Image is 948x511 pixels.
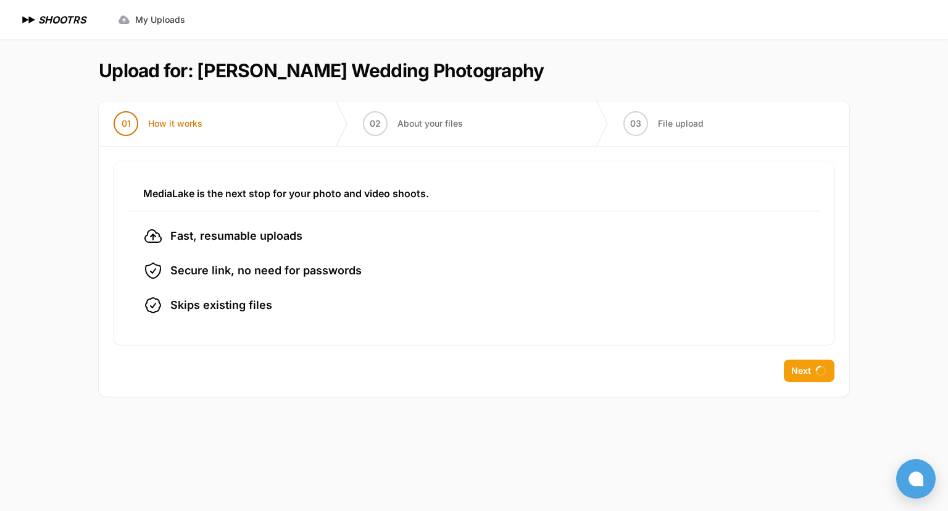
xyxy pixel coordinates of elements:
a: My Uploads [110,9,193,31]
button: 03 File upload [609,101,718,146]
button: 02 About your files [348,101,478,146]
span: 02 [370,117,381,130]
span: File upload [658,117,704,130]
span: Next [791,365,811,377]
a: SHOOTRS SHOOTRS [20,12,86,27]
span: 01 [122,117,131,130]
h1: SHOOTRS [38,12,86,27]
h3: MediaLake is the next stop for your photo and video shoots. [143,186,805,201]
span: About your files [397,117,463,130]
span: How it works [148,117,202,130]
span: Skips existing files [170,297,272,314]
h1: Upload for: [PERSON_NAME] Wedding Photography [99,59,544,82]
button: Open chat window [896,459,936,499]
span: Fast, resumable uploads [170,227,302,245]
img: SHOOTRS [20,12,38,27]
span: My Uploads [135,14,185,26]
button: Next [784,360,834,382]
button: 01 How it works [99,101,217,146]
span: 03 [630,117,641,130]
span: Secure link, no need for passwords [170,262,362,279]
